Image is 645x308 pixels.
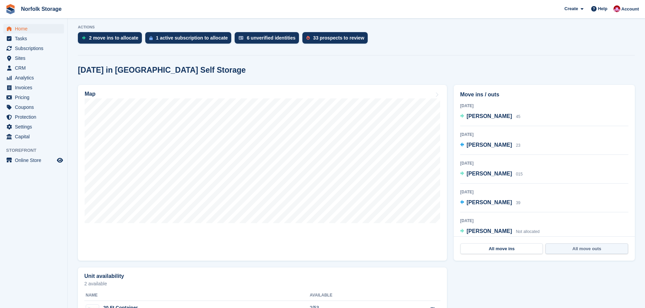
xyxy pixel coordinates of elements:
span: [PERSON_NAME] [467,171,512,176]
span: Coupons [15,102,56,112]
a: menu [3,112,64,122]
a: 2 move ins to allocate [78,32,145,47]
a: menu [3,93,64,102]
a: All move ins [460,243,543,254]
div: [DATE] [460,160,628,166]
div: 2 move ins to allocate [89,35,138,41]
span: 015 [516,172,523,176]
a: menu [3,53,64,63]
a: [PERSON_NAME] 45 [460,112,520,121]
span: Help [598,5,607,12]
a: menu [3,83,64,92]
span: Home [15,24,56,33]
span: Subscriptions [15,44,56,53]
a: Map [78,85,447,261]
img: stora-icon-8386f47178a22dfd0bd8f6a31ec36ba5ce8667c1dd55bd0f319d3a0aa187defe.svg [5,4,16,14]
span: Not allocated [516,229,540,234]
span: Pricing [15,93,56,102]
a: All move outs [545,243,628,254]
img: verify_identity-adf6edd0f0f0b5bbfe63781bf79b02c33cf7c696d77639b501bdc392416b5a36.svg [239,36,243,40]
span: Analytics [15,73,56,82]
img: move_ins_to_allocate_icon-fdf77a2bb77ea45bf5b3d319d69a93e2d87916cf1d5bf7949dd705db3b84f3ca.svg [82,36,86,40]
a: Norfolk Storage [18,3,64,15]
a: [PERSON_NAME] 015 [460,170,523,179]
span: 45 [516,114,520,119]
a: menu [3,156,64,165]
span: CRM [15,63,56,73]
a: menu [3,44,64,53]
span: Account [621,6,639,13]
img: active_subscription_to_allocate_icon-d502201f5373d7db506a760aba3b589e785aa758c864c3986d89f69b8ff3... [149,36,153,40]
h2: Unit availability [84,273,124,279]
p: 2 available [84,281,440,286]
span: Sites [15,53,56,63]
span: Tasks [15,34,56,43]
a: menu [3,34,64,43]
div: [DATE] [460,103,628,109]
a: 6 unverified identities [235,32,302,47]
th: Available [310,290,390,301]
img: Sharon McCrory [614,5,620,12]
div: [DATE] [460,132,628,138]
div: [DATE] [460,218,628,224]
span: 23 [516,143,520,148]
div: [DATE] [460,189,628,195]
a: Preview store [56,156,64,164]
span: Create [564,5,578,12]
span: 39 [516,200,520,205]
span: [PERSON_NAME] [467,113,512,119]
span: Protection [15,112,56,122]
a: menu [3,102,64,112]
a: menu [3,122,64,132]
span: [PERSON_NAME] [467,142,512,148]
a: menu [3,24,64,33]
span: Settings [15,122,56,132]
a: menu [3,73,64,82]
h2: Move ins / outs [460,91,628,99]
h2: Map [85,91,95,97]
th: Name [84,290,310,301]
span: [PERSON_NAME] [467,228,512,234]
a: [PERSON_NAME] Not allocated [460,227,540,236]
a: 1 active subscription to allocate [145,32,235,47]
span: Online Store [15,156,56,165]
h2: [DATE] in [GEOGRAPHIC_DATA] Self Storage [78,66,246,75]
a: menu [3,132,64,141]
a: [PERSON_NAME] 23 [460,141,520,150]
div: 33 prospects to review [313,35,364,41]
span: Capital [15,132,56,141]
span: Storefront [6,147,67,154]
div: 1 active subscription to allocate [156,35,228,41]
div: 6 unverified identities [247,35,296,41]
a: 33 prospects to review [302,32,371,47]
span: Invoices [15,83,56,92]
a: menu [3,63,64,73]
img: prospect-51fa495bee0391a8d652442698ab0144808aea92771e9ea1ae160a38d050c398.svg [306,36,310,40]
span: [PERSON_NAME] [467,199,512,205]
a: [PERSON_NAME] 39 [460,198,520,207]
p: ACTIONS [78,25,635,29]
